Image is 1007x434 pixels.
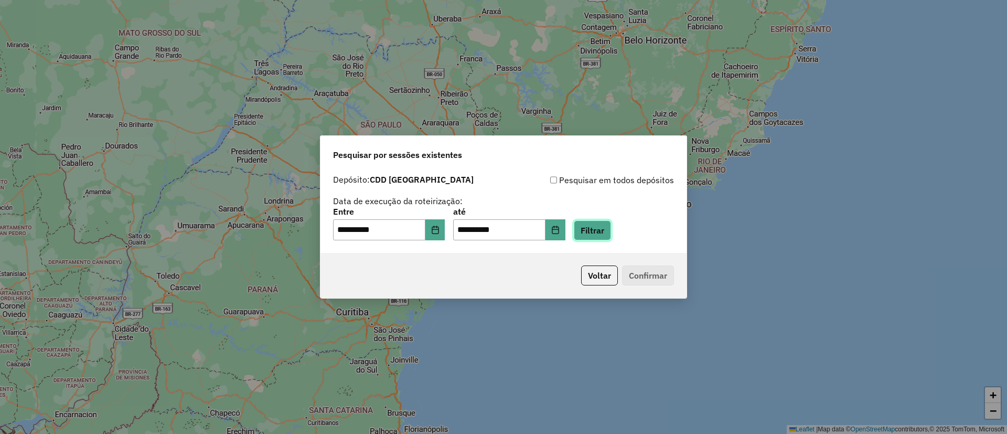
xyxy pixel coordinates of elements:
[504,174,674,186] div: Pesquisar em todos depósitos
[581,266,618,285] button: Voltar
[545,219,565,240] button: Choose Date
[453,205,565,218] label: até
[333,195,463,207] label: Data de execução da roteirização:
[425,219,445,240] button: Choose Date
[333,205,445,218] label: Entre
[333,149,462,161] span: Pesquisar por sessões existentes
[574,220,611,240] button: Filtrar
[333,173,474,186] label: Depósito:
[370,174,474,185] strong: CDD [GEOGRAPHIC_DATA]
